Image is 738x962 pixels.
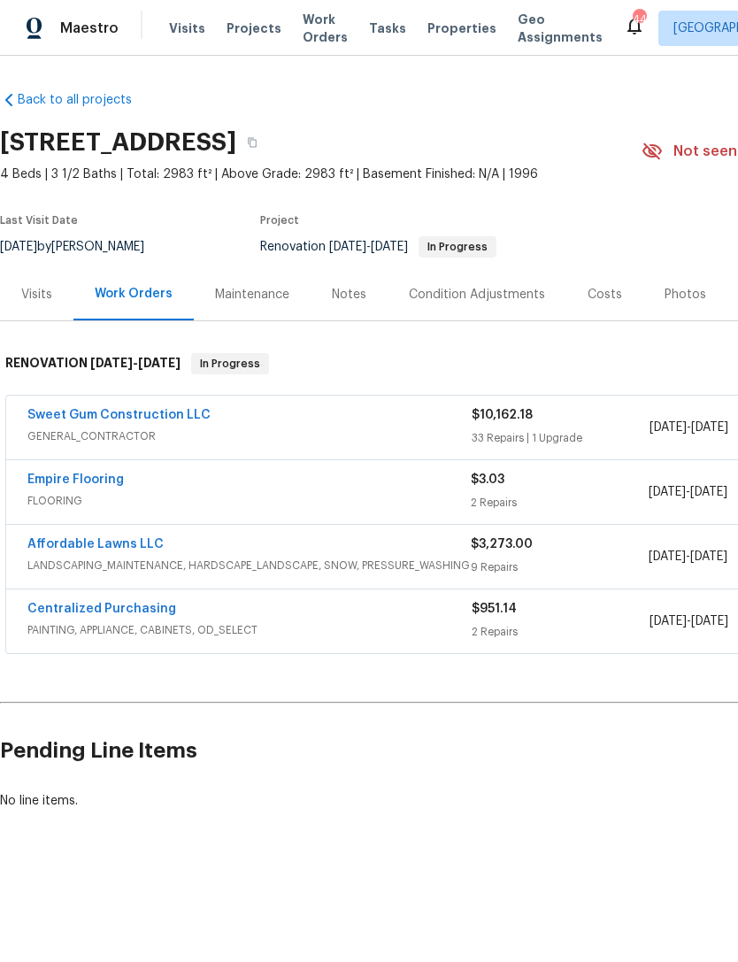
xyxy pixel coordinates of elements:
span: - [649,548,727,566]
span: - [650,612,728,630]
span: [DATE] [649,550,686,563]
a: Sweet Gum Construction LLC [27,409,211,421]
div: Costs [588,286,622,304]
span: - [650,419,728,436]
span: $3,273.00 [471,538,533,550]
span: In Progress [420,242,495,252]
span: LANDSCAPING_MAINTENANCE, HARDSCAPE_LANDSCAPE, SNOW, PRESSURE_WASHING [27,557,471,574]
div: 2 Repairs [472,623,650,641]
span: GENERAL_CONTRACTOR [27,427,472,445]
div: 2 Repairs [471,494,648,512]
span: [DATE] [650,421,687,434]
span: In Progress [193,355,267,373]
span: Maestro [60,19,119,37]
span: [DATE] [90,357,133,369]
a: Empire Flooring [27,473,124,486]
span: Project [260,215,299,226]
span: - [329,241,408,253]
span: - [90,357,181,369]
span: [DATE] [690,550,727,563]
span: Tasks [369,22,406,35]
span: Work Orders [303,11,348,46]
div: Condition Adjustments [409,286,545,304]
span: [DATE] [650,615,687,627]
span: [DATE] [329,241,366,253]
button: Copy Address [236,127,268,158]
span: $3.03 [471,473,504,486]
span: FLOORING [27,492,471,510]
span: [DATE] [690,486,727,498]
span: Properties [427,19,496,37]
span: [DATE] [371,241,408,253]
span: [DATE] [691,421,728,434]
div: Work Orders [95,285,173,303]
span: $951.14 [472,603,517,615]
span: Visits [169,19,205,37]
h6: RENOVATION [5,353,181,374]
a: Affordable Lawns LLC [27,538,164,550]
span: [DATE] [691,615,728,627]
span: PAINTING, APPLIANCE, CABINETS, OD_SELECT [27,621,472,639]
span: [DATE] [138,357,181,369]
div: 33 Repairs | 1 Upgrade [472,429,650,447]
div: 9 Repairs [471,558,648,576]
span: $10,162.18 [472,409,533,421]
span: Renovation [260,241,496,253]
div: Visits [21,286,52,304]
a: Centralized Purchasing [27,603,176,615]
div: Notes [332,286,366,304]
div: Photos [665,286,706,304]
div: 44 [633,11,645,28]
span: Projects [227,19,281,37]
span: [DATE] [649,486,686,498]
span: - [649,483,727,501]
span: Geo Assignments [518,11,603,46]
div: Maintenance [215,286,289,304]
